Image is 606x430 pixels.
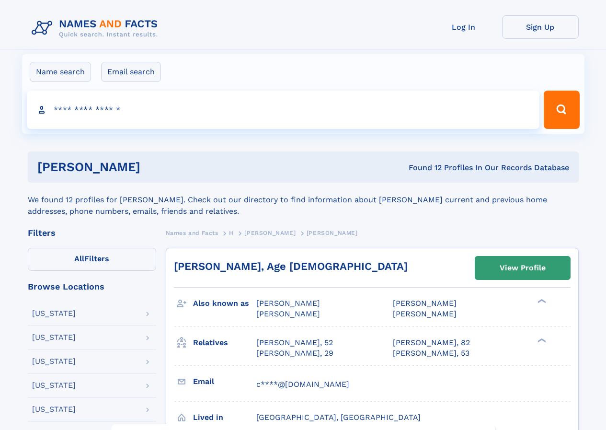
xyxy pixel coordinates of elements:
[101,62,161,82] label: Email search
[37,161,274,173] h1: [PERSON_NAME]
[32,382,76,389] div: [US_STATE]
[256,337,333,348] a: [PERSON_NAME], 52
[229,227,234,239] a: H
[256,309,320,318] span: [PERSON_NAME]
[32,310,76,317] div: [US_STATE]
[393,309,457,318] span: [PERSON_NAME]
[475,256,570,279] a: View Profile
[256,299,320,308] span: [PERSON_NAME]
[274,163,569,173] div: Found 12 Profiles In Our Records Database
[544,91,579,129] button: Search Button
[28,15,166,41] img: Logo Names and Facts
[244,227,296,239] a: [PERSON_NAME]
[28,229,156,237] div: Filters
[256,348,333,359] a: [PERSON_NAME], 29
[193,373,256,390] h3: Email
[229,230,234,236] span: H
[393,337,470,348] a: [PERSON_NAME], 82
[307,230,358,236] span: [PERSON_NAME]
[500,257,546,279] div: View Profile
[502,15,579,39] a: Sign Up
[425,15,502,39] a: Log In
[244,230,296,236] span: [PERSON_NAME]
[28,282,156,291] div: Browse Locations
[74,254,84,263] span: All
[32,358,76,365] div: [US_STATE]
[28,183,579,217] div: We found 12 profiles for [PERSON_NAME]. Check out our directory to find information about [PERSON...
[166,227,218,239] a: Names and Facts
[193,335,256,351] h3: Relatives
[256,413,421,422] span: [GEOGRAPHIC_DATA], [GEOGRAPHIC_DATA]
[393,299,457,308] span: [PERSON_NAME]
[393,348,469,359] a: [PERSON_NAME], 53
[32,406,76,413] div: [US_STATE]
[28,248,156,271] label: Filters
[193,409,256,426] h3: Lived in
[27,91,540,129] input: search input
[193,295,256,312] h3: Also known as
[32,334,76,341] div: [US_STATE]
[174,260,408,272] a: [PERSON_NAME], Age [DEMOGRAPHIC_DATA]
[30,62,91,82] label: Name search
[536,298,547,304] div: ❯
[536,337,547,343] div: ❯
